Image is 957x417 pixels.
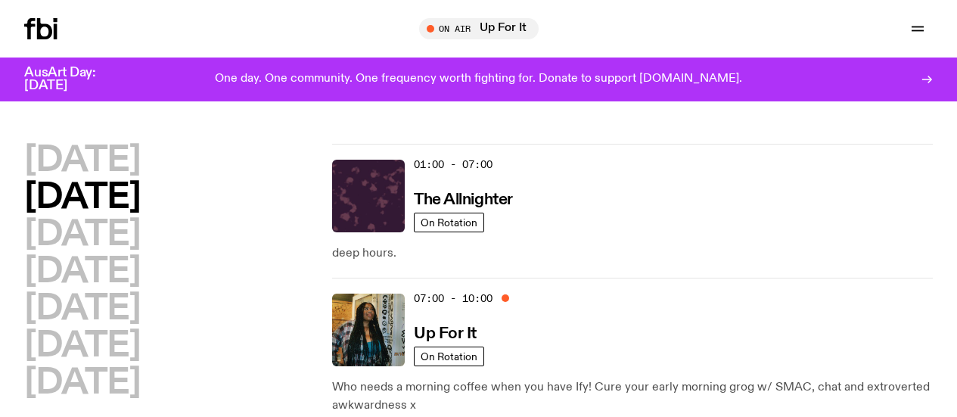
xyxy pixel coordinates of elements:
button: [DATE] [24,255,140,289]
button: On AirUp For It [419,18,539,39]
button: [DATE] [24,366,140,400]
img: Ify - a Brown Skin girl with black braided twists, looking up to the side with her tongue stickin... [332,294,405,366]
p: deep hours. [332,244,933,263]
a: The Allnighter [414,189,513,208]
a: On Rotation [414,347,484,366]
button: [DATE] [24,144,140,178]
span: 01:00 - 07:00 [414,157,492,172]
p: One day. One community. One frequency worth fighting for. Donate to support [DOMAIN_NAME]. [215,73,742,86]
h3: AusArt Day: [DATE] [24,67,121,92]
button: [DATE] [24,218,140,252]
h3: The Allnighter [414,192,513,208]
p: Who needs a morning coffee when you have Ify! Cure your early morning grog w/ SMAC, chat and extr... [332,378,933,415]
h3: Up For It [414,326,477,342]
a: On Rotation [414,213,484,232]
span: On Rotation [421,217,477,229]
span: 07:00 - 10:00 [414,291,492,306]
button: [DATE] [24,181,140,215]
button: [DATE] [24,329,140,363]
span: On Rotation [421,351,477,363]
button: [DATE] [24,292,140,326]
a: Up For It [414,323,477,342]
